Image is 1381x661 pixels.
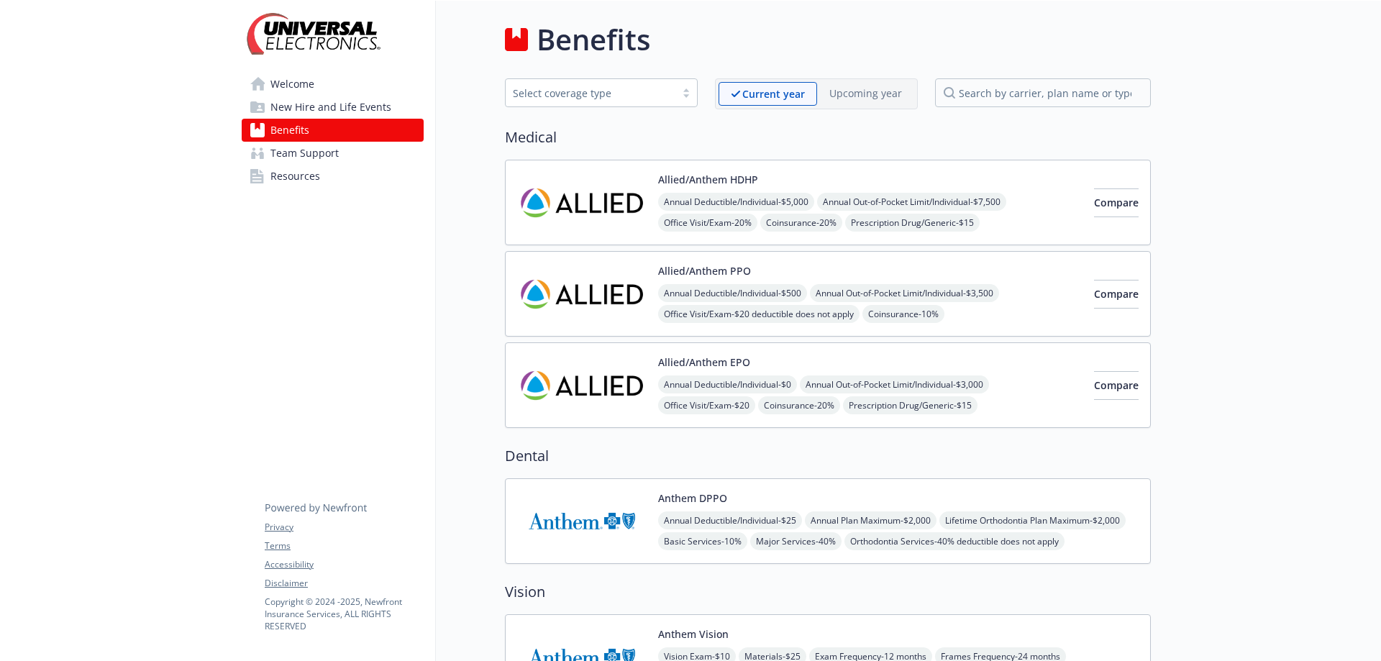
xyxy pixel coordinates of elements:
[845,214,980,232] span: Prescription Drug/Generic - $15
[1094,196,1139,209] span: Compare
[242,165,424,188] a: Resources
[658,214,757,232] span: Office Visit/Exam - 20%
[800,375,989,393] span: Annual Out-of-Pocket Limit/Individual - $3,000
[517,355,647,416] img: Allied Benefit Systems LLC carrier logo
[658,626,729,642] button: Anthem Vision
[658,193,814,211] span: Annual Deductible/Individual - $5,000
[810,284,999,302] span: Annual Out-of-Pocket Limit/Individual - $3,500
[658,375,797,393] span: Annual Deductible/Individual - $0
[537,18,650,61] h1: Benefits
[658,305,860,323] span: Office Visit/Exam - $20 deductible does not apply
[658,284,807,302] span: Annual Deductible/Individual - $500
[1094,371,1139,400] button: Compare
[265,596,423,632] p: Copyright © 2024 - 2025 , Newfront Insurance Services, ALL RIGHTS RESERVED
[658,532,747,550] span: Basic Services - 10%
[517,263,647,324] img: Allied Benefit Systems LLC carrier logo
[658,491,727,506] button: Anthem DPPO
[505,581,1151,603] h2: Vision
[742,86,805,101] p: Current year
[1094,287,1139,301] span: Compare
[805,511,936,529] span: Annual Plan Maximum - $2,000
[1094,280,1139,309] button: Compare
[265,539,423,552] a: Terms
[242,96,424,119] a: New Hire and Life Events
[658,172,758,187] button: Allied/Anthem HDHP
[265,577,423,590] a: Disclaimer
[513,86,668,101] div: Select coverage type
[242,73,424,96] a: Welcome
[750,532,842,550] span: Major Services - 40%
[270,96,391,119] span: New Hire and Life Events
[505,445,1151,467] h2: Dental
[265,521,423,534] a: Privacy
[817,193,1006,211] span: Annual Out-of-Pocket Limit/Individual - $7,500
[1094,188,1139,217] button: Compare
[658,263,751,278] button: Allied/Anthem PPO
[935,78,1151,107] input: search by carrier, plan name or type
[658,396,755,414] span: Office Visit/Exam - $20
[760,214,842,232] span: Coinsurance - 20%
[505,127,1151,148] h2: Medical
[1094,378,1139,392] span: Compare
[270,119,309,142] span: Benefits
[843,396,977,414] span: Prescription Drug/Generic - $15
[270,73,314,96] span: Welcome
[242,119,424,142] a: Benefits
[517,172,647,233] img: Allied Benefit Systems LLC carrier logo
[758,396,840,414] span: Coinsurance - 20%
[265,558,423,571] a: Accessibility
[658,511,802,529] span: Annual Deductible/Individual - $25
[844,532,1065,550] span: Orthodontia Services - 40% deductible does not apply
[939,511,1126,529] span: Lifetime Orthodontia Plan Maximum - $2,000
[817,82,914,106] span: Upcoming year
[270,165,320,188] span: Resources
[270,142,339,165] span: Team Support
[517,491,647,552] img: Anthem Blue Cross carrier logo
[862,305,944,323] span: Coinsurance - 10%
[829,86,902,101] p: Upcoming year
[242,142,424,165] a: Team Support
[658,355,750,370] button: Allied/Anthem EPO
